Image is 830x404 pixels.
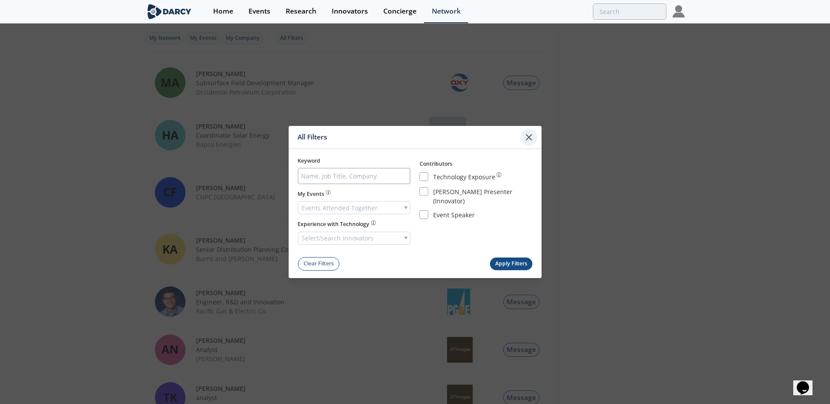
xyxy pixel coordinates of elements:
[371,220,376,225] img: information.svg
[298,257,340,271] button: Clear Filters
[672,5,685,17] img: Profile
[286,8,316,15] div: Research
[497,172,501,177] img: information.svg
[301,232,374,244] span: Select/search Innovators
[249,8,270,15] div: Events
[490,258,532,270] button: Apply Filters
[433,172,495,183] div: Technology Exposure
[433,187,532,205] div: [PERSON_NAME] Presenter (Innovator)
[298,190,330,198] button: My Events
[298,232,410,245] div: Select/search Innovators
[298,220,375,228] button: Experience with Technology
[213,8,233,15] div: Home
[298,201,410,214] div: Events Attended Together
[301,202,378,214] span: Events Attended Together
[383,8,417,15] div: Concierge
[298,157,320,164] span: Keyword
[298,129,520,146] div: All Filters
[433,210,475,221] div: Event Speaker
[298,190,324,198] span: My Events
[298,168,410,184] input: Name, Job Title, Company
[432,8,461,15] div: Network
[793,369,821,395] iframe: chat widget
[146,4,193,19] img: logo-wide.svg
[420,160,452,168] button: Contributors
[298,220,369,228] span: Experience with Technology
[593,3,666,20] input: Advanced Search
[332,8,368,15] div: Innovators
[326,190,331,195] img: information.svg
